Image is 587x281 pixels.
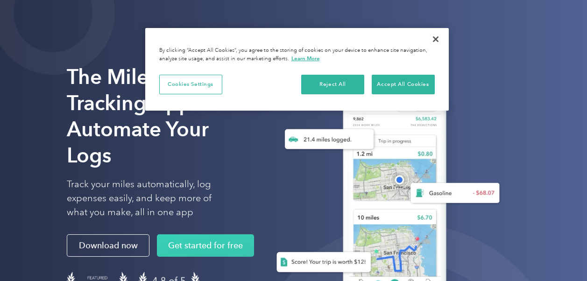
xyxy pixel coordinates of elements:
div: Cookie banner [145,28,449,111]
button: Reject All [301,75,364,94]
div: By clicking “Accept All Cookies”, you agree to the storing of cookies on your device to enhance s... [159,47,435,63]
a: Download now [67,234,149,257]
button: Cookies Settings [159,75,222,94]
a: Get started for free [157,234,254,257]
button: Accept All Cookies [372,75,435,94]
a: More information about your privacy, opens in a new tab [291,55,320,62]
p: Track your miles automatically, log expenses easily, and keep more of what you make, all in one app [67,177,233,219]
strong: The Mileage Tracking App to Automate Your Logs [67,64,217,168]
div: Privacy [145,28,449,111]
button: Close [425,29,446,49]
